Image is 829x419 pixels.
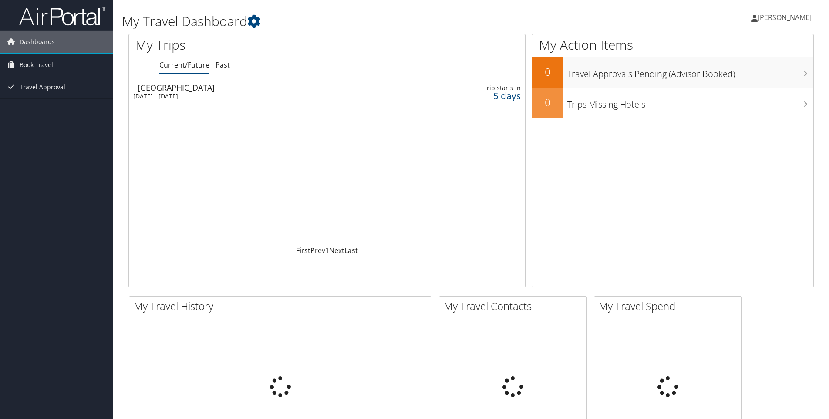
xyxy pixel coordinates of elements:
h3: Trips Missing Hotels [567,94,813,111]
div: [GEOGRAPHIC_DATA] [138,84,377,91]
div: [DATE] - [DATE] [133,92,373,100]
a: 1 [325,246,329,255]
a: First [296,246,310,255]
h2: 0 [532,95,563,110]
img: airportal-logo.png [19,6,106,26]
h2: My Travel History [134,299,431,314]
span: Book Travel [20,54,53,76]
a: Prev [310,246,325,255]
h1: My Action Items [532,36,813,54]
span: Travel Approval [20,76,65,98]
a: 0Trips Missing Hotels [532,88,813,118]
a: Next [329,246,344,255]
span: [PERSON_NAME] [758,13,812,22]
span: Dashboards [20,31,55,53]
h1: My Trips [135,36,354,54]
a: [PERSON_NAME] [751,4,820,30]
div: 5 days [429,92,521,100]
a: Past [216,60,230,70]
div: Trip starts in [429,84,521,92]
h1: My Travel Dashboard [122,12,587,30]
h2: My Travel Contacts [444,299,586,314]
a: Current/Future [159,60,209,70]
h3: Travel Approvals Pending (Advisor Booked) [567,64,813,80]
h2: 0 [532,64,563,79]
a: Last [344,246,358,255]
a: 0Travel Approvals Pending (Advisor Booked) [532,57,813,88]
h2: My Travel Spend [599,299,741,314]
